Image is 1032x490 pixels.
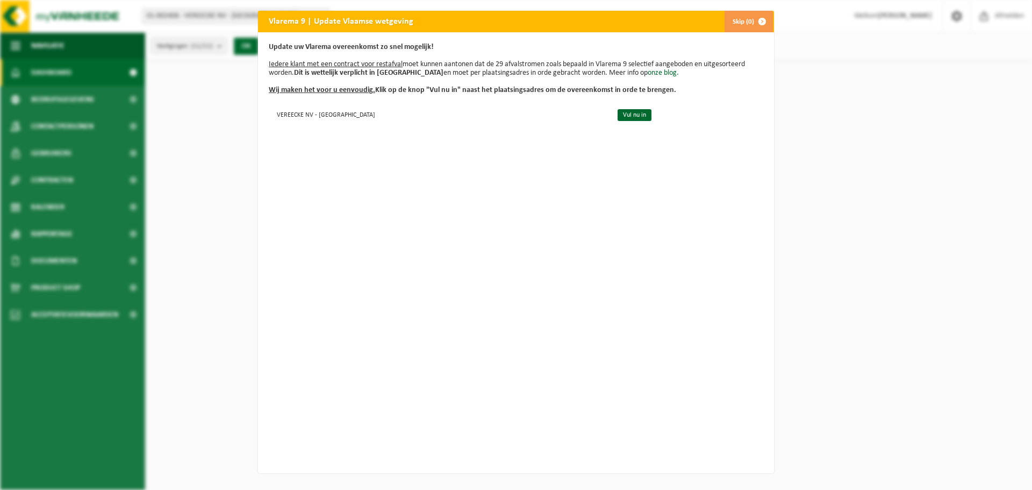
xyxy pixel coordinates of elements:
[618,109,651,121] a: Vul nu in
[258,11,424,31] h2: Vlarema 9 | Update Vlaamse wetgeving
[269,43,763,95] p: moet kunnen aantonen dat de 29 afvalstromen zoals bepaald in Vlarema 9 selectief aangeboden en ui...
[294,69,443,77] b: Dit is wettelijk verplicht in [GEOGRAPHIC_DATA]
[269,86,375,94] u: Wij maken het voor u eenvoudig.
[648,69,679,77] a: onze blog.
[269,86,676,94] b: Klik op de knop "Vul nu in" naast het plaatsingsadres om de overeenkomst in orde te brengen.
[269,60,403,68] u: Iedere klant met een contract voor restafval
[269,43,434,51] b: Update uw Vlarema overeenkomst zo snel mogelijk!
[724,11,773,32] button: Skip (0)
[269,105,608,123] td: VEREECKE NV - [GEOGRAPHIC_DATA]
